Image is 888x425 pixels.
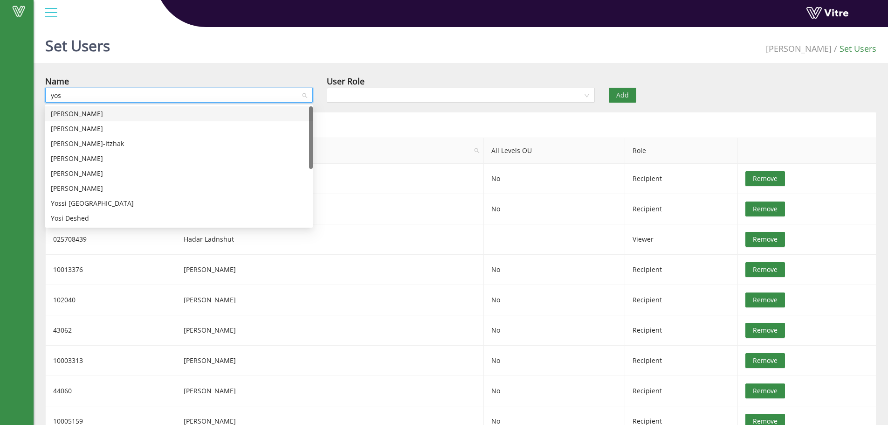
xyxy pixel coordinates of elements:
span: search [474,148,480,153]
td: No [484,255,625,285]
td: [PERSON_NAME] [176,194,484,224]
div: Yosi Deshed [51,213,307,223]
td: [PERSON_NAME] [176,315,484,346]
span: Recipient [633,356,662,365]
span: Remove [753,325,778,335]
div: [PERSON_NAME] [51,168,307,179]
button: Remove [745,323,785,338]
div: Yossi Luzon [45,196,313,211]
div: Yossi Balilty [45,181,313,196]
div: Yosi Deshed [45,211,313,226]
span: Recipient [633,295,662,304]
span: Viewer [633,235,654,244]
span: 44060 [53,386,72,395]
span: 379 [766,43,832,54]
span: Remove [753,295,778,305]
button: Remove [745,262,785,277]
span: 025708439 [53,235,87,244]
td: [PERSON_NAME] [176,255,484,285]
td: No [484,285,625,315]
span: 10013376 [53,265,83,274]
td: Hadar Ladnshut [176,224,484,255]
span: Recipient [633,386,662,395]
div: [PERSON_NAME] [51,183,307,194]
div: User Role [327,75,365,88]
td: No [484,164,625,194]
td: No [484,194,625,224]
div: [PERSON_NAME] [51,153,307,164]
span: Recipient [633,174,662,183]
div: [PERSON_NAME] [51,109,307,119]
li: Set Users [832,42,876,55]
td: No [484,346,625,376]
span: Name [176,138,483,163]
button: Remove [745,383,785,398]
span: Recipient [633,326,662,334]
div: Tammy Yoshvayev [45,106,313,121]
div: [PERSON_NAME]-Itzhak [51,139,307,149]
button: Remove [745,232,785,247]
button: Remove [745,171,785,186]
div: [PERSON_NAME] [51,124,307,134]
div: Name [45,75,69,88]
button: Remove [745,202,785,216]
button: Add [609,88,636,103]
span: search [471,138,484,163]
span: 10003313 [53,356,83,365]
span: Remove [753,265,778,275]
span: Recipient [633,265,662,274]
span: Remove [753,204,778,214]
div: Yossi Avi-Itzhak [45,136,313,151]
span: 102040 [53,295,76,304]
span: Remove [753,386,778,396]
td: [PERSON_NAME] [176,376,484,406]
div: Yossi Shoval [45,151,313,166]
div: Yossi Dazanashvili [45,166,313,181]
div: Yossi Deri [45,121,313,136]
span: Recipient [633,204,662,213]
td: No [484,315,625,346]
td: [PERSON_NAME] [176,285,484,315]
td: No [484,376,625,406]
div: Form users [45,112,876,138]
div: Yossi [GEOGRAPHIC_DATA] [51,198,307,209]
th: All Levels OU [484,138,625,164]
button: Remove [745,293,785,307]
span: Remove [753,355,778,366]
span: Remove [753,234,778,244]
button: Remove [745,353,785,368]
th: Role [625,138,738,164]
td: [PERSON_NAME] [176,346,484,376]
span: 43062 [53,326,72,334]
h1: Set Users [45,23,110,63]
td: [PERSON_NAME] [176,164,484,194]
span: Remove [753,174,778,184]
